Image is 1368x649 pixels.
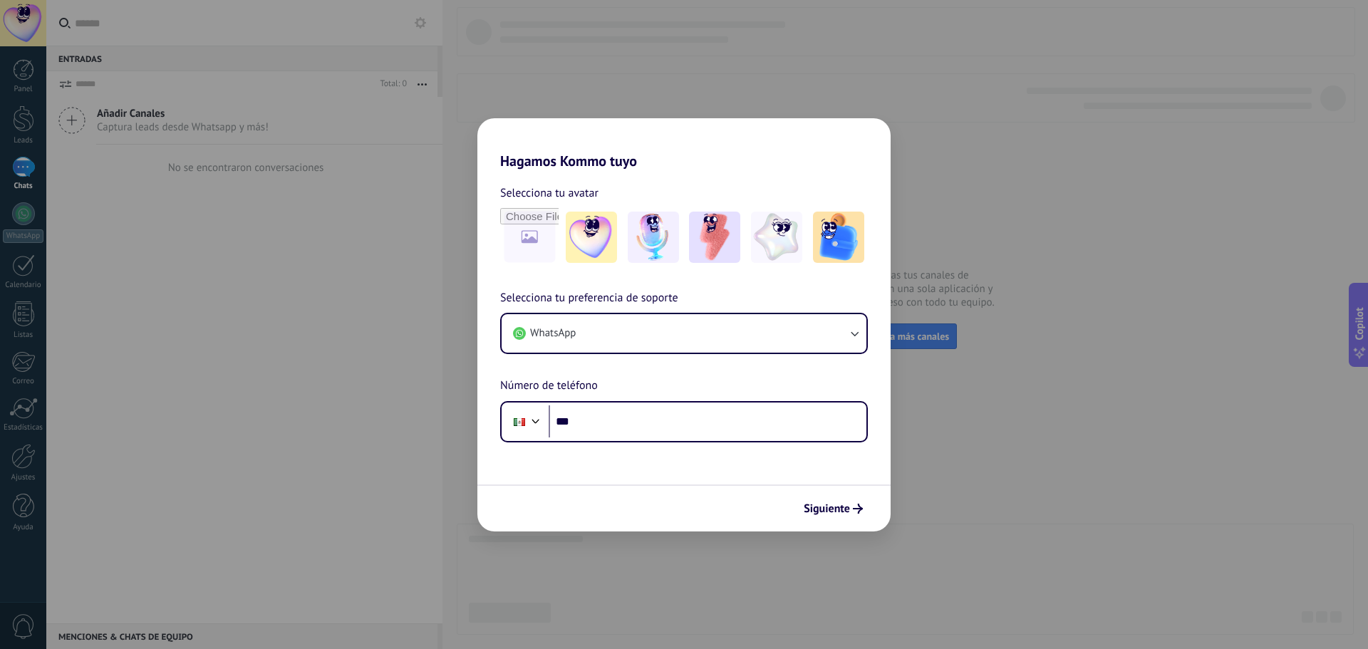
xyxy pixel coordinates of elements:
[628,212,679,263] img: -2.jpeg
[797,497,869,521] button: Siguiente
[813,212,864,263] img: -5.jpeg
[506,407,533,437] div: Mexico: + 52
[530,326,576,341] span: WhatsApp
[500,377,598,395] span: Número de teléfono
[500,289,678,308] span: Selecciona tu preferencia de soporte
[477,118,891,170] h2: Hagamos Kommo tuyo
[751,212,802,263] img: -4.jpeg
[500,184,598,202] span: Selecciona tu avatar
[502,314,866,353] button: WhatsApp
[566,212,617,263] img: -1.jpeg
[689,212,740,263] img: -3.jpeg
[804,504,850,514] span: Siguiente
